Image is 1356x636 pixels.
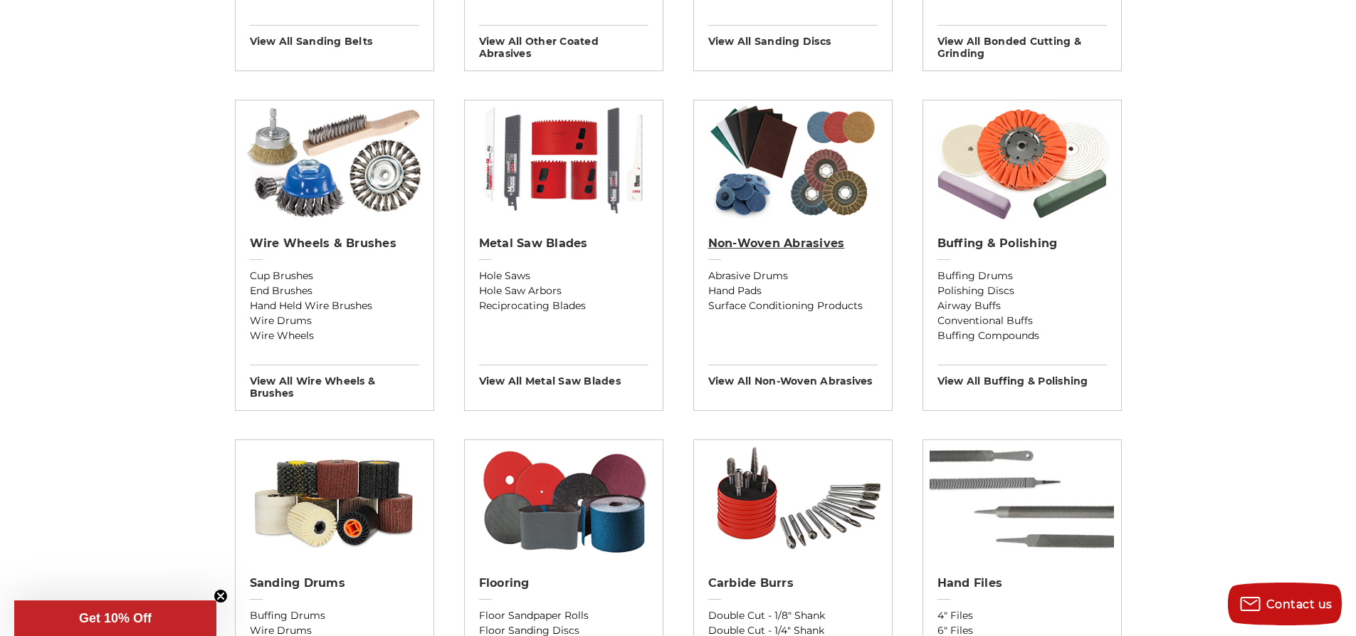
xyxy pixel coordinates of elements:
h2: Wire Wheels & Brushes [250,236,419,251]
h2: Hand Files [937,576,1107,590]
a: Floor Sandpaper Rolls [479,608,648,623]
img: Flooring [471,440,656,561]
span: Get 10% Off [79,611,152,625]
a: Hand Held Wire Brushes [250,298,419,313]
a: Buffing Drums [937,269,1107,283]
h2: Sanding Drums [250,576,419,590]
a: Airway Buffs [937,298,1107,313]
h3: View All wire wheels & brushes [250,365,419,400]
button: Contact us [1228,583,1342,625]
a: Surface Conditioning Products [708,298,878,313]
img: Buffing & Polishing [930,100,1114,221]
h2: Buffing & Polishing [937,236,1107,251]
h2: Metal Saw Blades [479,236,648,251]
a: End Brushes [250,283,419,298]
img: Wire Wheels & Brushes [242,100,426,221]
h2: Non-woven Abrasives [708,236,878,251]
h3: View All sanding belts [250,25,419,48]
a: Wire Wheels [250,328,419,343]
a: Hole Saws [479,269,648,283]
a: Wire Drums [250,313,419,328]
img: Carbide Burrs [694,440,892,561]
a: Conventional Buffs [937,313,1107,328]
a: Double Cut - 1/8" Shank [708,608,878,623]
button: Close teaser [214,589,228,603]
a: Hand Pads [708,283,878,298]
h2: Flooring [479,576,648,590]
h3: View All sanding discs [708,25,878,48]
h2: Carbide Burrs [708,576,878,590]
a: 4" Files [937,608,1107,623]
h3: View All non-woven abrasives [708,365,878,387]
div: Get 10% OffClose teaser [14,600,216,636]
span: Contact us [1266,598,1333,611]
a: Buffing Compounds [937,328,1107,343]
h3: View All bonded cutting & grinding [937,25,1107,60]
a: Cup Brushes [250,269,419,283]
h3: View All buffing & polishing [937,365,1107,387]
a: Buffing Drums [250,608,419,623]
img: Non-woven Abrasives [700,100,885,221]
img: Hand Files [930,440,1114,561]
h3: View All metal saw blades [479,365,648,387]
a: Hole Saw Arbors [479,283,648,298]
img: Metal Saw Blades [471,100,656,221]
h3: View All other coated abrasives [479,25,648,60]
img: Sanding Drums [236,440,433,561]
a: Reciprocating Blades [479,298,648,313]
a: Polishing Discs [937,283,1107,298]
a: Abrasive Drums [708,269,878,283]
